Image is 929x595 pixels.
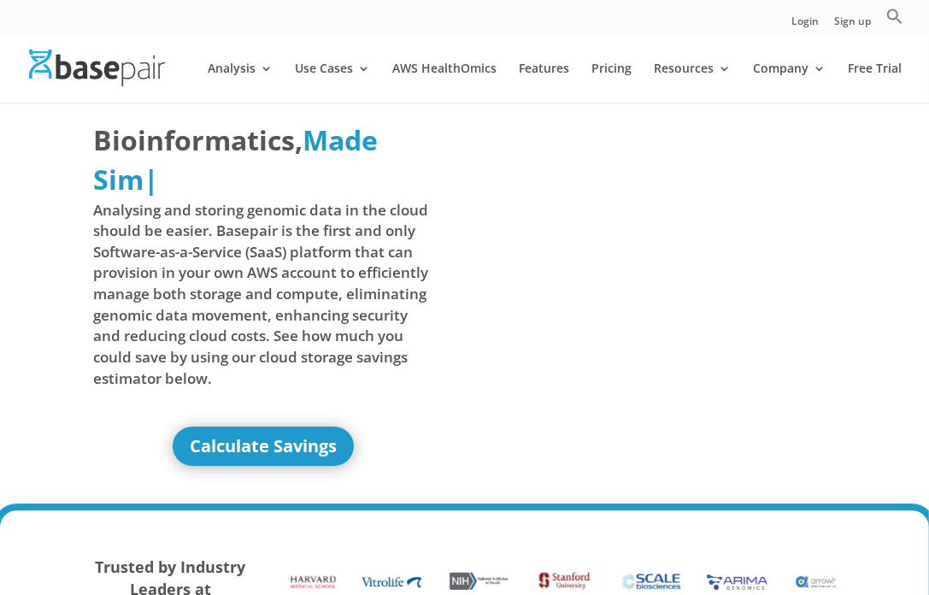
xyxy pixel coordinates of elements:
a: Company [753,62,826,103]
a: Resources [654,62,731,103]
span: Analysing and storing genomic data in the cloud should be easier. Basepair is the first and only ... [93,200,433,390]
a: Login [791,16,819,34]
svg: Search [886,8,903,25]
a: Features [519,62,569,103]
iframe: Drift Widget Chat Controller [844,510,908,574]
a: Analysis [208,62,273,103]
a: Sign up [834,16,871,34]
span: | [144,161,159,197]
a: Search Icon Link [886,8,903,34]
a: Calculate Savings [173,427,354,466]
a: Use Cases [295,62,370,103]
iframe: Basepair - NGS Analysis Simplified [473,121,813,312]
a: Free Trial [848,62,902,103]
span: Bioinformatics, [93,121,303,160]
img: Basepair [29,50,165,86]
a: AWS HealthOmics [392,62,497,103]
a: Pricing [591,62,632,103]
